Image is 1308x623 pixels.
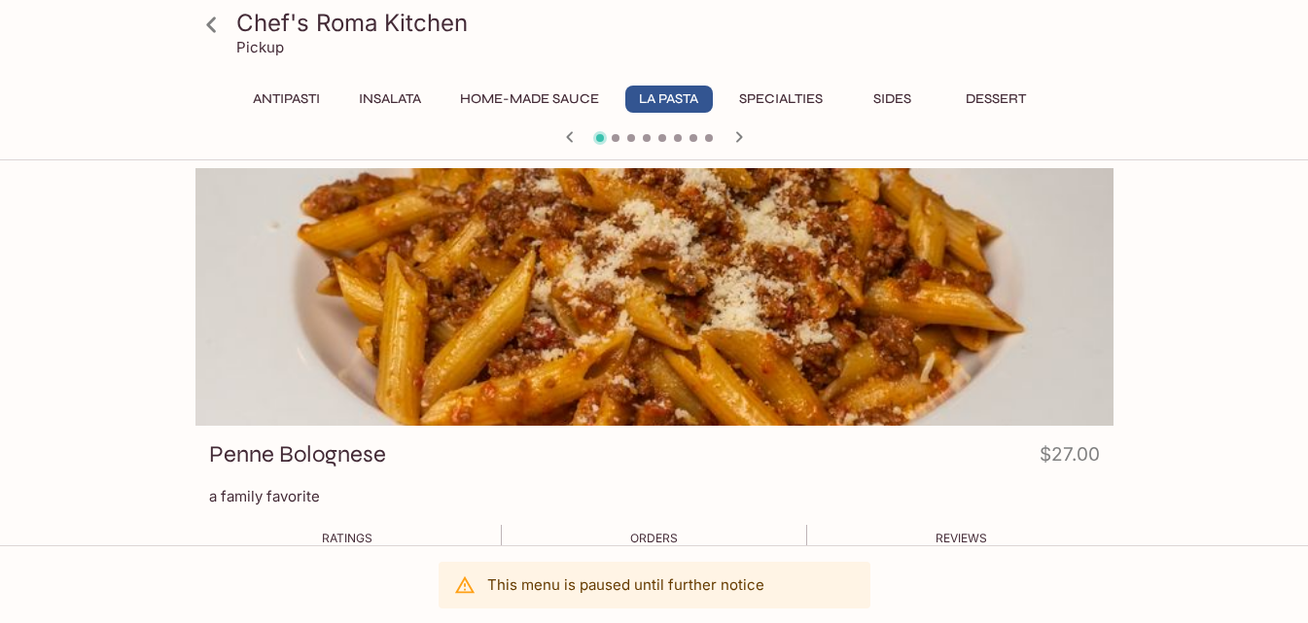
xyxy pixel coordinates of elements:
[209,439,386,469] h3: Penne Bolognese
[849,86,937,113] button: Sides
[625,86,713,113] button: La Pasta
[236,38,284,56] p: Pickup
[236,8,1106,38] h3: Chef's Roma Kitchen
[1040,439,1100,477] h4: $27.00
[209,487,1100,505] p: a family favorite
[449,86,610,113] button: Home-made Sauce
[630,531,678,545] span: Orders
[952,86,1040,113] button: Dessert
[322,531,372,545] span: Ratings
[242,86,331,113] button: Antipasti
[195,168,1114,426] div: Penne Bolognese
[728,86,833,113] button: Specialties
[487,575,764,594] p: This menu is paused until further notice
[346,86,434,113] button: Insalata
[936,531,987,545] span: Reviews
